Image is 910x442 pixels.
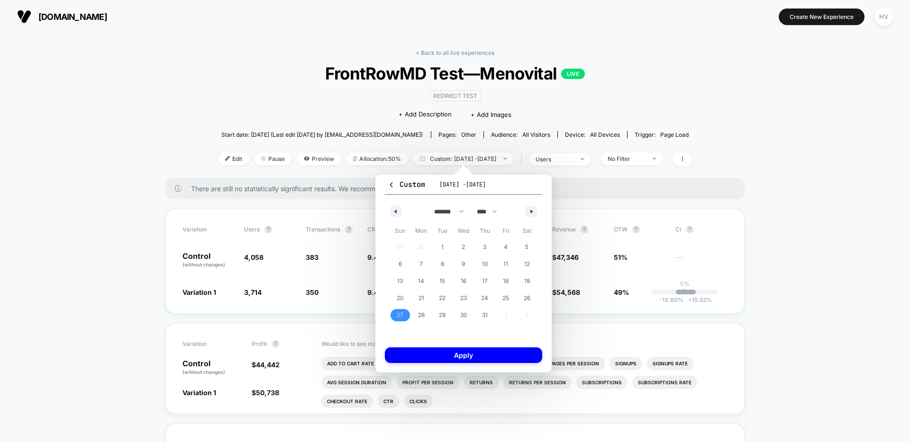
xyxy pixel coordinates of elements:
button: 30 [453,307,474,324]
button: 21 [411,290,432,307]
span: 50,738 [256,389,279,397]
span: CI [675,226,728,233]
span: Variation [182,340,235,348]
span: Custom: [DATE] - [DATE] [413,152,514,165]
span: Variation 1 [182,288,216,296]
span: 23 [460,290,467,307]
button: 31 [474,307,495,324]
button: 27 [390,307,411,324]
span: 47,346 [556,253,579,261]
span: 4,058 [244,253,264,261]
span: other [461,131,476,138]
span: 30 [460,307,467,324]
span: + [688,296,692,303]
button: 2 [453,239,474,256]
span: 16 [461,273,466,290]
p: LIVE [561,69,585,79]
button: 9 [453,256,474,273]
span: Redirect Test [429,90,482,101]
span: users [244,226,260,233]
span: 14 [418,273,424,290]
span: Pause [254,152,292,165]
div: Trigger: [635,131,689,138]
span: Sun [390,223,411,239]
span: Edit [218,152,249,165]
span: Variation [182,226,235,233]
span: Profit [252,340,267,347]
span: Page Load [660,131,689,138]
span: all devices [590,131,620,138]
li: Returns [464,376,499,389]
span: FrontRowMD Test—Menovital [242,63,669,83]
div: users [536,156,573,163]
span: 20 [397,290,403,307]
span: $ [552,253,579,261]
span: [DATE] - [DATE] [439,181,486,188]
li: Checkout Rate [321,395,373,408]
li: Signups Rate [647,357,693,370]
span: Mon [411,223,432,239]
li: Ctr [378,395,399,408]
img: calendar [420,156,425,161]
span: 3 [483,239,486,256]
span: 21 [419,290,424,307]
span: 31 [482,307,488,324]
button: 14 [411,273,432,290]
span: 15.52 % [683,296,712,303]
span: Start date: [DATE] (Last edit [DATE] by [EMAIL_ADDRESS][DOMAIN_NAME]) [221,131,423,138]
p: | [684,287,686,294]
button: 15 [432,273,453,290]
span: 8 [441,256,444,273]
span: 5 [525,239,528,256]
p: 0% [680,280,690,287]
img: rebalance [353,156,357,161]
span: Transactions [306,226,340,233]
span: 7 [419,256,423,273]
button: 7 [411,256,432,273]
p: Control [182,360,242,376]
span: 54,568 [556,288,580,296]
button: ? [345,226,353,233]
img: end [653,158,656,159]
span: Sat [516,223,537,239]
button: 26 [516,290,537,307]
button: 22 [432,290,453,307]
span: + Add Images [471,111,511,118]
span: 19 [524,273,530,290]
button: 5 [516,239,537,256]
button: ? [581,226,588,233]
button: 29 [432,307,453,324]
button: 20 [390,290,411,307]
p: Control [182,252,235,268]
span: OTW [614,226,666,233]
li: Subscriptions Rate [632,376,697,389]
span: $ [252,361,280,369]
span: 10 [482,256,488,273]
div: Audience: [491,131,550,138]
span: 25 [502,290,509,307]
button: 6 [390,256,411,273]
span: 17 [482,273,488,290]
span: Fri [495,223,517,239]
span: 2 [462,239,465,256]
span: $ [552,288,580,296]
button: 28 [411,307,432,324]
span: 11 [503,256,508,273]
button: ? [272,340,279,348]
span: 51% [614,253,628,261]
li: Avg Session Duration [321,376,392,389]
span: 26 [524,290,530,307]
li: Pages Per Session [545,357,605,370]
span: [DOMAIN_NAME] [38,12,107,22]
button: ? [264,226,272,233]
button: 24 [474,290,495,307]
button: 13 [390,273,411,290]
li: Clicks [404,395,433,408]
span: Device: [557,131,627,138]
div: No Filter [608,155,646,162]
span: Thu [474,223,495,239]
button: 10 [474,256,495,273]
button: 12 [516,256,537,273]
span: Tue [432,223,453,239]
span: 15 [439,273,445,290]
